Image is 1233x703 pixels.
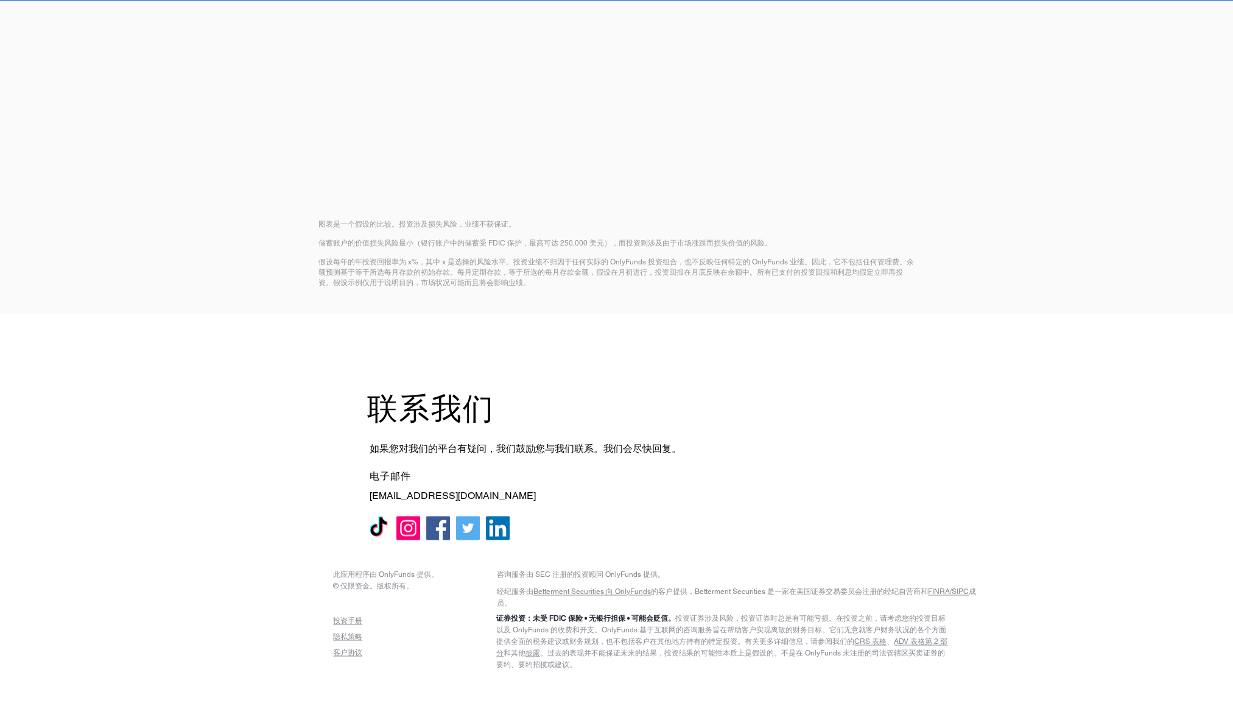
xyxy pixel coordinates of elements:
[370,490,536,501] a: [EMAIL_ADDRESS][DOMAIN_NAME]
[497,587,976,607] span: 经纪服务由 的客户提供，Betterment Securities 是一家在美国证券交易委员会注册的经纪自营商和 成员。
[496,637,947,657] a: ADV 表格第 2 部分
[496,614,675,623] span: 证券投资：未受 FDIC 保险 • 无银行担保 • 可能会贬值。
[333,632,362,641] a: 隐私策略
[333,616,362,625] a: 投资手册
[928,587,952,596] span: FINRA/
[497,570,665,579] span: 咨询服务由 SEC 注册的投资顾问 OnlyFunds 提供。
[456,516,480,540] img: 唽
[396,516,420,540] img: Instagram的
[367,516,510,540] ul: 社交酒吧
[333,582,413,590] span: © 仅限资金。版权所有。
[496,614,947,669] span: 投资证券涉及风险，投资证券时总是有可能亏损。在投资之前，请考虑您的投资目标以及 OnlyFunds 的收费和开支。OnlyFunds 基于互联网的咨询服务旨在帮助客户实现离散的财务目标。它们无意...
[486,516,510,540] img: LinkedIn
[318,239,772,247] span: 储蓄账户的价值损失风险最小（银行账户中的储蓄受 FDIC 保护，最高可达 250,000 美元），而投资则涉及由于市场涨跌而损失价值的风险。
[525,649,540,657] a: 披露
[952,587,969,596] span: SIPC
[333,570,438,579] span: 此应用程序由 OnlyFunds 提供。
[370,443,681,454] span: 如果您对我们的平台有疑问，我们鼓励您与我们联系。我们会尽快回复。
[367,389,495,425] span: 联系我们
[533,587,651,596] span: Betterment Securities 向 OnlyFunds
[318,258,914,287] span: 假设每年的年投资回报率为 x%，其中 x 是选择的风险水平。投资业绩不归因于任何实际的 OnlyFunds 投资组合，也不反映任何特定的 OnlyFunds 业绩。因此，它不包括任何管理费。余额...
[426,516,450,540] img: 脸书
[367,516,390,540] img: 抖音
[333,648,362,657] a: 客户协议
[370,470,412,481] span: 电子邮件
[854,637,887,646] a: CRS 表格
